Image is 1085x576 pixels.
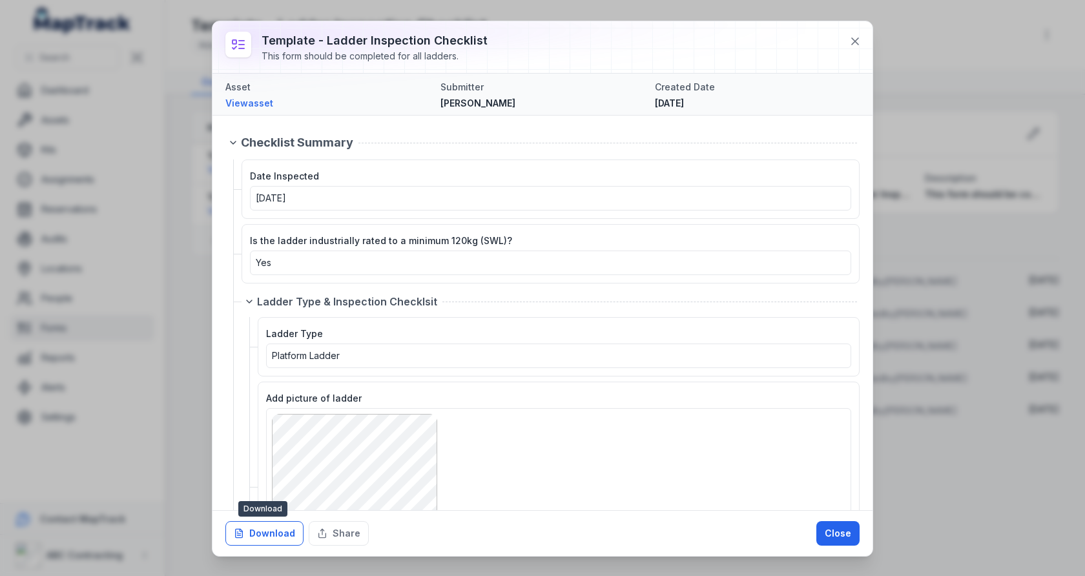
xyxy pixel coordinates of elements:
[241,134,353,152] span: Checklist Summary
[440,98,515,108] span: [PERSON_NAME]
[272,350,340,361] span: Platform Ladder
[266,393,362,404] span: Add picture of ladder
[225,521,304,546] button: Download
[309,521,369,546] button: Share
[655,98,684,108] span: [DATE]
[250,170,319,181] span: Date Inspected
[440,81,484,92] span: Submitter
[655,98,684,108] time: 12/06/2025, 2:15:16 pm
[225,97,430,110] a: Viewasset
[655,81,715,92] span: Created Date
[257,294,437,309] span: Ladder Type & Inspection Checklsit
[256,192,286,203] time: 12/06/2025, 12:00:00 am
[225,81,251,92] span: Asset
[262,32,488,50] h3: Template - Ladder Inspection Checklist
[250,235,512,246] span: Is the ladder industrially rated to a minimum 120kg (SWL)?
[238,501,287,517] span: Download
[266,328,323,339] span: Ladder Type
[816,521,860,546] button: Close
[256,257,271,268] span: Yes
[262,50,488,63] div: This form should be completed for all ladders.
[256,192,286,203] span: [DATE]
